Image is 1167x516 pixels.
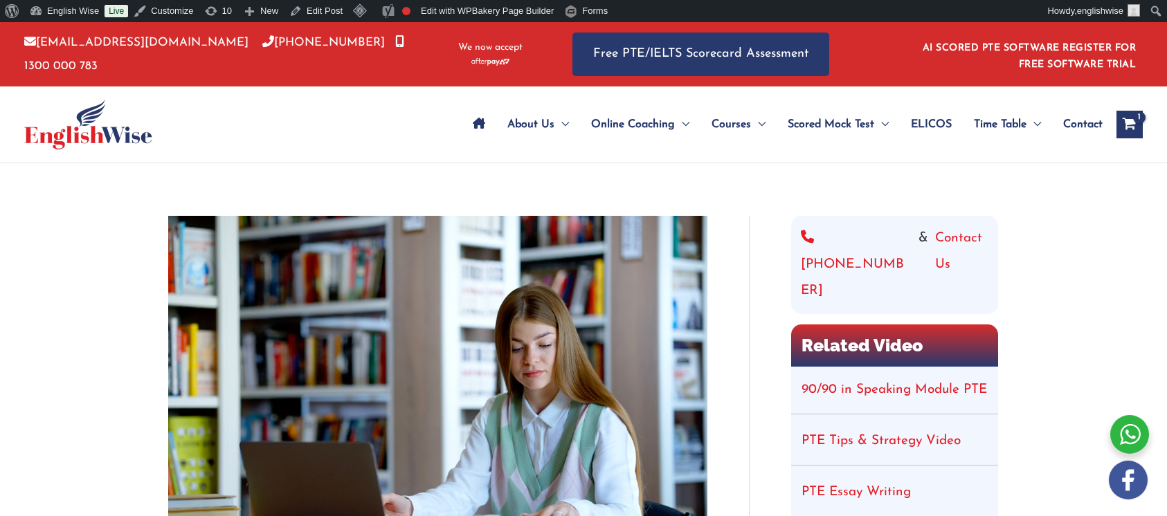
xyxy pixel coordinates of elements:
[935,225,988,304] a: Contact Us
[802,383,987,396] a: 90/90 in Speaking Module PTE
[458,41,523,55] span: We now accept
[874,100,889,149] span: Menu Toggle
[24,37,404,71] a: 1300 000 783
[751,100,766,149] span: Menu Toggle
[402,7,410,15] div: Focus keyphrase not set
[788,100,874,149] span: Scored Mock Test
[1128,4,1140,17] img: ashok kumar
[471,58,509,66] img: Afterpay-Logo
[1109,461,1148,499] img: white-facebook.png
[914,32,1143,77] aside: Header Widget 1
[1063,100,1103,149] span: Contact
[1026,100,1041,149] span: Menu Toggle
[580,100,700,149] a: Online CoachingMenu Toggle
[105,5,128,17] a: Live
[911,100,952,149] span: ELICOS
[974,100,1026,149] span: Time Table
[554,100,569,149] span: Menu Toggle
[923,43,1137,70] a: AI SCORED PTE SOFTWARE REGISTER FOR FREE SOFTWARE TRIAL
[1077,6,1123,16] span: englishwise
[24,37,248,48] a: [EMAIL_ADDRESS][DOMAIN_NAME]
[801,225,912,304] a: [PHONE_NUMBER]
[1116,111,1143,138] a: View Shopping Cart, 1 items
[24,100,152,149] img: cropped-ew-logo
[591,100,675,149] span: Online Coaching
[572,33,829,76] a: Free PTE/IELTS Scorecard Assessment
[712,100,751,149] span: Courses
[801,225,988,304] div: &
[262,37,385,48] a: [PHONE_NUMBER]
[963,100,1052,149] a: Time TableMenu Toggle
[462,100,1103,149] nav: Site Navigation: Main Menu
[700,100,777,149] a: CoursesMenu Toggle
[900,100,963,149] a: ELICOS
[777,100,900,149] a: Scored Mock TestMenu Toggle
[675,100,689,149] span: Menu Toggle
[791,324,998,367] h2: Related Video
[496,100,580,149] a: About UsMenu Toggle
[802,486,911,499] a: PTE Essay Writing
[1052,100,1103,149] a: Contact
[802,434,961,448] a: PTE Tips & Strategy Video
[507,100,554,149] span: About Us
